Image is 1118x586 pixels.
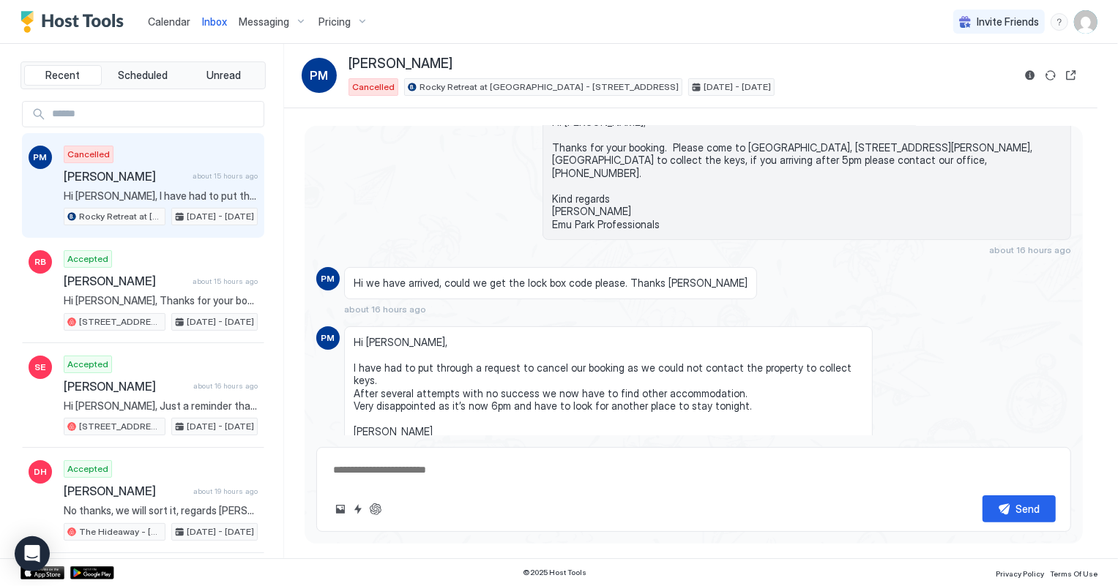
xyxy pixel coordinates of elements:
[206,69,241,82] span: Unread
[996,565,1044,580] a: Privacy Policy
[64,484,187,498] span: [PERSON_NAME]
[21,11,130,33] a: Host Tools Logo
[187,420,254,433] span: [DATE] - [DATE]
[34,151,48,164] span: PM
[64,294,258,307] span: Hi [PERSON_NAME], Thanks for your booking. Please come to [GEOGRAPHIC_DATA], [STREET_ADDRESS][PER...
[148,14,190,29] a: Calendar
[193,277,258,286] span: about 15 hours ago
[321,331,335,345] span: PM
[1050,569,1097,578] span: Terms Of Use
[1050,565,1097,580] a: Terms Of Use
[79,525,162,538] span: The Hideaway - [STREET_ADDRESS]
[67,462,108,476] span: Accepted
[79,420,162,433] span: [STREET_ADDRESS] · Kinka Kottage
[349,56,452,72] span: [PERSON_NAME]
[105,65,182,86] button: Scheduled
[187,315,254,328] span: [DATE] - [DATE]
[349,500,367,518] button: Quick reply
[79,210,162,223] span: Rocky Retreat at [GEOGRAPHIC_DATA] - [STREET_ADDRESS]
[704,80,771,94] span: [DATE] - [DATE]
[35,361,46,374] span: SE
[1062,67,1080,84] button: Open reservation
[64,504,258,517] span: No thanks, we will sort it, regards [PERSON_NAME]
[1021,67,1039,84] button: Reservation information
[34,465,47,478] span: DH
[989,244,1071,255] span: about 16 hours ago
[239,15,289,29] span: Messaging
[193,381,258,391] span: about 16 hours ago
[352,80,395,94] span: Cancelled
[67,358,108,371] span: Accepted
[64,189,258,203] span: Hi [PERSON_NAME], I have had to put through a request to cancel our booking as we could not conta...
[202,15,227,28] span: Inbox
[367,500,384,518] button: ChatGPT Auto Reply
[119,69,168,82] span: Scheduled
[332,500,349,518] button: Upload image
[67,148,110,161] span: Cancelled
[996,569,1044,578] span: Privacy Policy
[552,116,1062,231] span: Hi [PERSON_NAME], Thanks for your booking. Please come to [GEOGRAPHIC_DATA], [STREET_ADDRESS][PER...
[148,15,190,28] span: Calendar
[67,252,108,266] span: Accepted
[187,210,254,223] span: [DATE] - [DATE]
[64,274,187,288] span: [PERSON_NAME]
[21,61,266,89] div: tab-group
[193,171,258,181] span: about 15 hours ago
[344,304,426,315] span: about 16 hours ago
[185,65,262,86] button: Unread
[321,272,335,285] span: PM
[187,525,254,538] span: [DATE] - [DATE]
[79,315,162,328] span: [STREET_ADDRESS][PERSON_NAME]
[21,566,64,579] a: App Store
[354,277,748,290] span: Hi we have arrived, could we get the lock box code please. Thanks [PERSON_NAME]
[310,67,329,84] span: PM
[70,566,114,579] a: Google Play Store
[202,14,227,29] a: Inbox
[64,399,258,413] span: Hi [PERSON_NAME], Just a reminder that your check-out is [DATE] at 10.00am. Before you check-out ...
[1016,501,1040,516] div: Send
[45,69,80,82] span: Recent
[64,169,187,184] span: [PERSON_NAME]
[1051,13,1068,31] div: menu
[983,495,1056,522] button: Send
[523,568,587,577] span: © 2025 Host Tools
[1042,67,1059,84] button: Sync reservation
[15,536,50,571] div: Open Intercom Messenger
[420,80,679,94] span: Rocky Retreat at [GEOGRAPHIC_DATA] - [STREET_ADDRESS]
[354,336,863,438] span: Hi [PERSON_NAME], I have had to put through a request to cancel our booking as we could not conta...
[46,102,264,127] input: Input Field
[64,379,187,394] span: [PERSON_NAME]
[34,255,46,268] span: RB
[977,15,1039,29] span: Invite Friends
[318,15,351,29] span: Pricing
[193,487,258,496] span: about 19 hours ago
[24,65,102,86] button: Recent
[1074,10,1097,34] div: User profile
